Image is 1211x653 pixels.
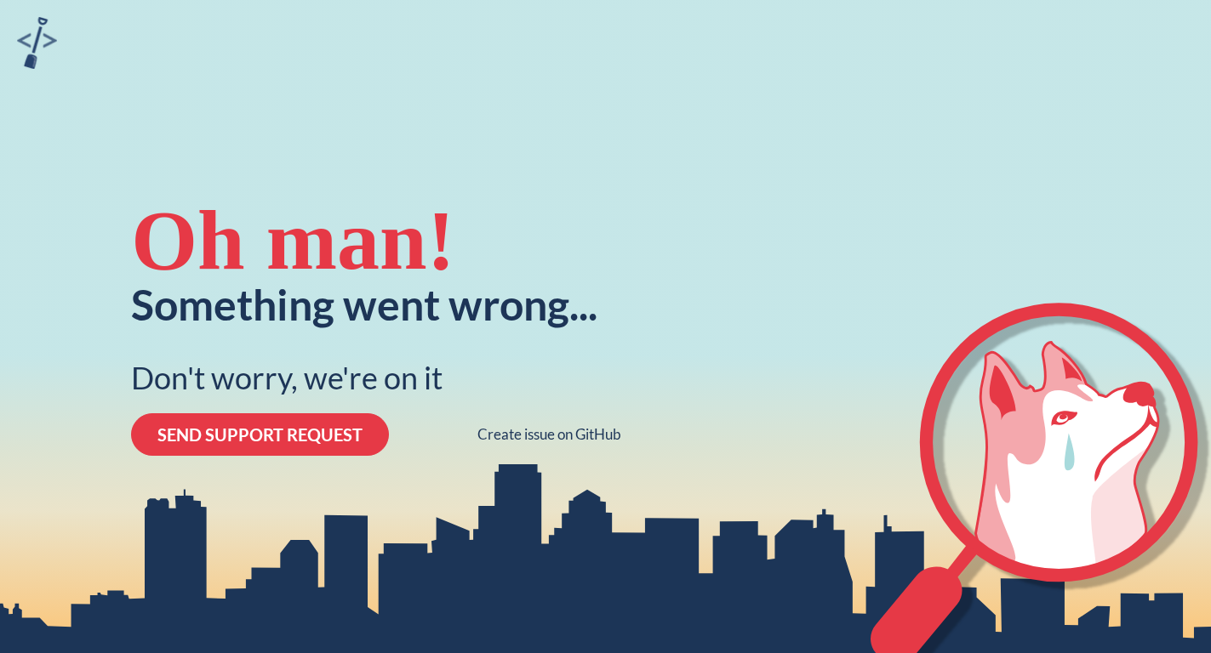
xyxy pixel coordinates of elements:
button: SEND SUPPORT REQUEST [131,413,389,456]
img: sandbox logo [17,17,57,69]
a: sandbox logo [17,17,57,74]
div: Oh man! [131,198,455,283]
a: Create issue on GitHub [477,426,621,443]
div: Something went wrong... [131,283,597,326]
svg: crying-husky-2 [871,303,1211,653]
div: Don't worry, we're on it [131,360,443,396]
